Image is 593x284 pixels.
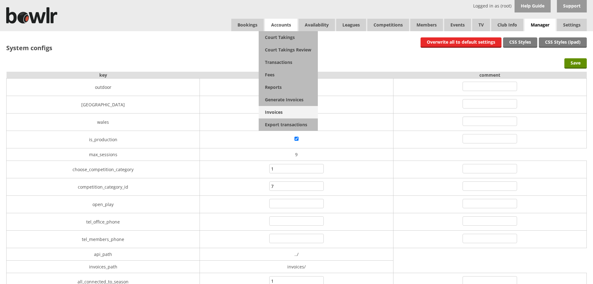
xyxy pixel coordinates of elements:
[259,118,318,131] a: Export transactions
[7,161,200,178] td: choose_competition_category
[7,261,200,273] td: invoices_path
[444,19,471,31] a: Events
[200,72,393,79] th: value
[259,69,318,81] a: Fees
[472,19,490,31] span: TV
[259,94,318,106] a: Generate Invoices
[200,148,393,161] td: 9
[299,19,335,31] a: Availability
[7,72,200,79] th: key
[7,213,200,231] td: tel_office_phone
[503,37,537,48] a: CSS Styles
[367,19,409,31] a: Competitions
[7,178,200,196] td: competition_category_id
[7,148,200,161] td: max_sessions
[7,131,200,148] td: is_production
[525,19,556,31] span: Manager
[265,19,297,31] span: Accounts
[200,261,393,273] td: invoices/
[259,81,318,94] a: Reports
[7,231,200,248] td: tel_members_phone
[336,19,366,31] a: Leagues
[259,56,318,69] a: Transactions
[7,248,200,261] td: api_path
[7,79,200,96] td: outdoor
[410,19,443,31] span: Members
[7,196,200,213] td: open_play
[421,37,501,48] a: Overwrite all to default settings
[491,19,523,31] a: Club Info
[7,96,200,113] td: [GEOGRAPHIC_DATA]
[557,19,587,31] span: Settings
[393,72,586,79] th: comment
[259,44,318,56] a: Court Takings Review
[200,248,393,261] td: ../
[259,31,318,44] a: Court Takings
[259,106,318,118] a: Invoices
[231,19,264,31] a: Bookings
[564,58,587,69] input: Save
[7,113,200,131] td: wales
[539,37,587,48] a: CSS Styles (ipad)
[6,44,52,52] h2: System configs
